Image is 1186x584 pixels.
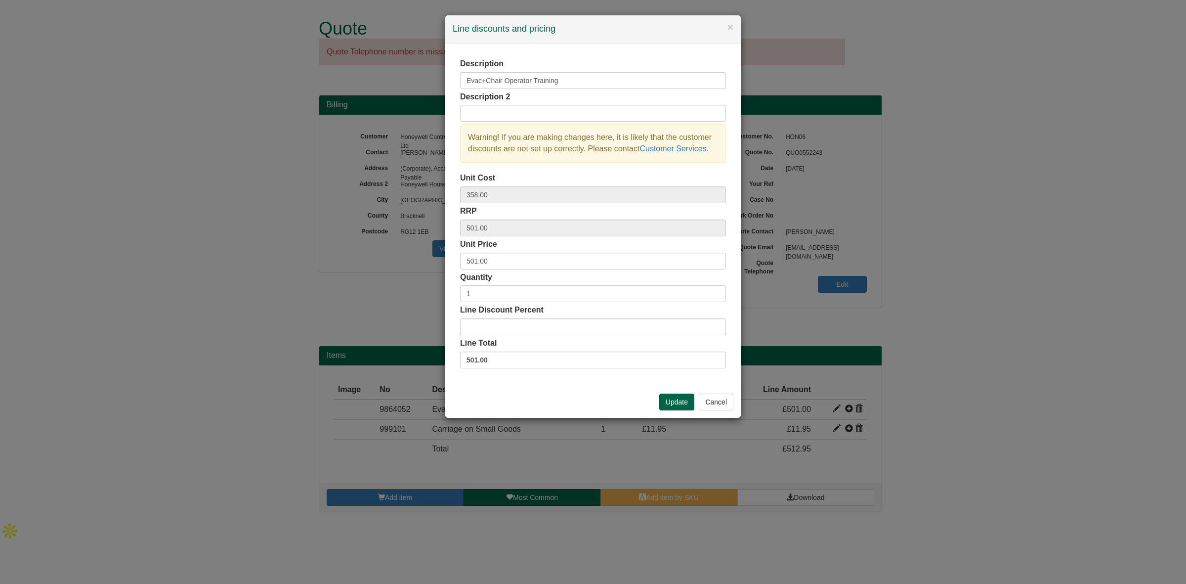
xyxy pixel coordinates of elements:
label: Description [460,58,504,70]
button: Update [659,394,694,410]
div: Warning! If you are making changes here, it is likely that the customer discounts are not set up ... [460,124,726,163]
label: Line Discount Percent [460,305,544,316]
label: Quantity [460,272,492,283]
button: × [727,22,733,32]
label: 501.00 [460,352,726,368]
button: Cancel [699,394,733,410]
a: Customer Services [639,144,706,153]
label: Line Total [460,338,497,349]
label: RRP [460,206,477,217]
label: Description 2 [460,91,510,103]
h4: Line discounts and pricing [453,23,733,36]
label: Unit Cost [460,173,495,184]
label: Unit Price [460,239,497,250]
